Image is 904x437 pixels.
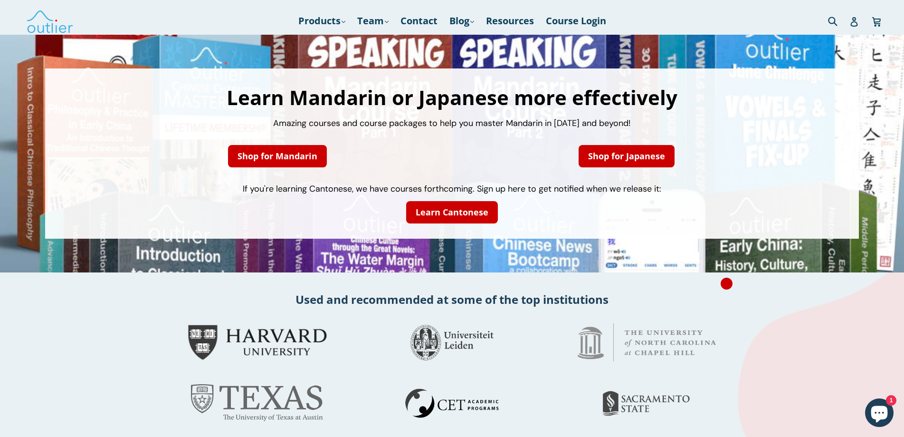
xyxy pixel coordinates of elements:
[541,12,611,29] a: Course Login
[406,201,498,223] a: Learn Cantonese
[228,145,327,167] a: Shop for Mandarin
[243,183,661,194] span: If you're learning Cantonese, we have courses forthcoming. Sign up here to get notified when we r...
[445,12,479,29] a: Blog
[579,145,675,167] a: Shop for Japanese
[26,7,74,35] img: Outlier Linguistics
[294,12,350,29] a: Products
[481,12,539,29] a: Resources
[273,117,631,129] span: Amazing courses and course packages to help you master Mandarin in [DATE] and beyond!
[352,12,393,29] a: Team
[862,398,896,429] inbox-online-store-chat: Shopify online store chat
[826,11,852,30] input: Search
[55,87,849,107] h1: Learn Mandarin or Japanese more effectively
[396,12,442,29] a: Contact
